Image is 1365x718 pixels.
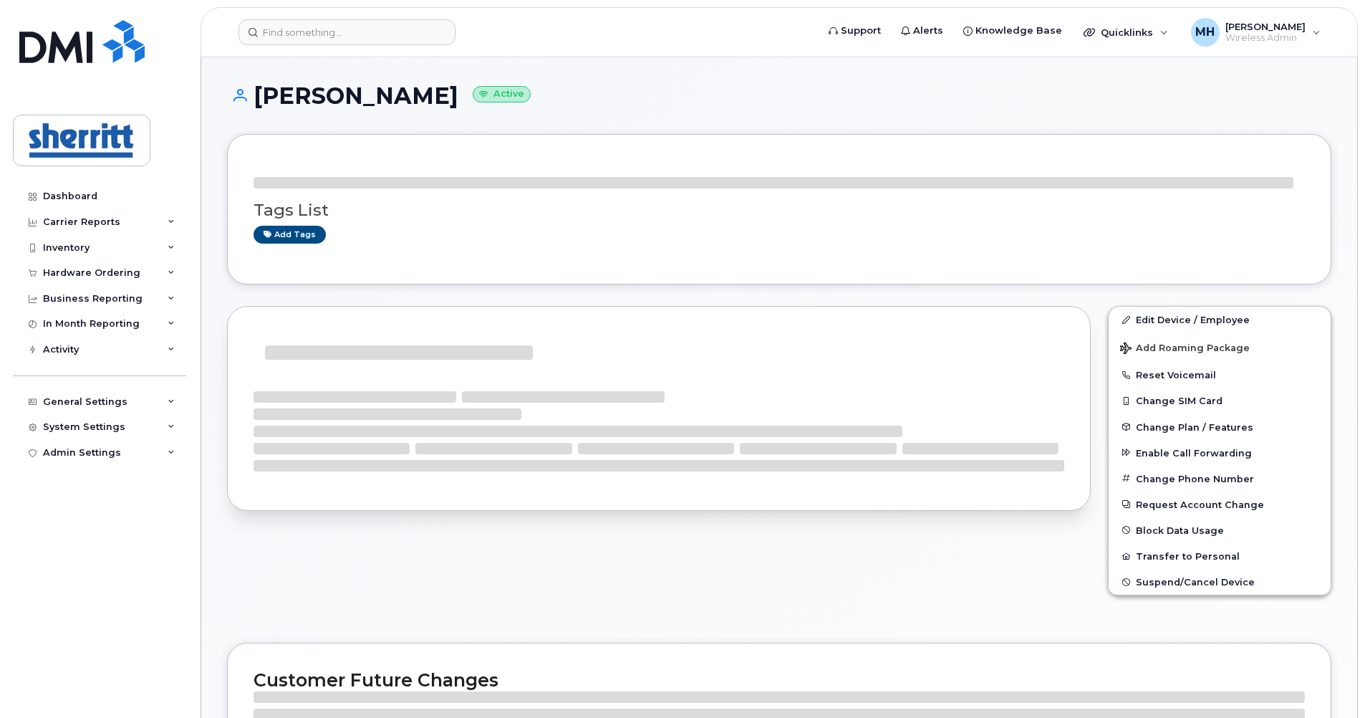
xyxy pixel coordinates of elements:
button: Suspend/Cancel Device [1109,569,1331,595]
button: Transfer to Personal [1109,543,1331,569]
span: Add Roaming Package [1120,343,1250,356]
span: Change Plan / Features [1136,421,1253,432]
small: Active [473,86,531,102]
button: Request Account Change [1109,492,1331,517]
a: Add tags [254,226,326,244]
a: Edit Device / Employee [1109,307,1331,332]
button: Change Phone Number [1109,466,1331,492]
button: Change Plan / Features [1109,414,1331,440]
span: Enable Call Forwarding [1136,447,1252,458]
span: Suspend/Cancel Device [1136,577,1255,588]
button: Change SIM Card [1109,388,1331,413]
button: Add Roaming Package [1109,332,1331,362]
button: Reset Voicemail [1109,362,1331,388]
h2: Customer Future Changes [254,669,1305,691]
button: Block Data Usage [1109,517,1331,543]
h1: [PERSON_NAME] [227,83,1331,108]
h3: Tags List [254,201,1305,219]
button: Enable Call Forwarding [1109,440,1331,466]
